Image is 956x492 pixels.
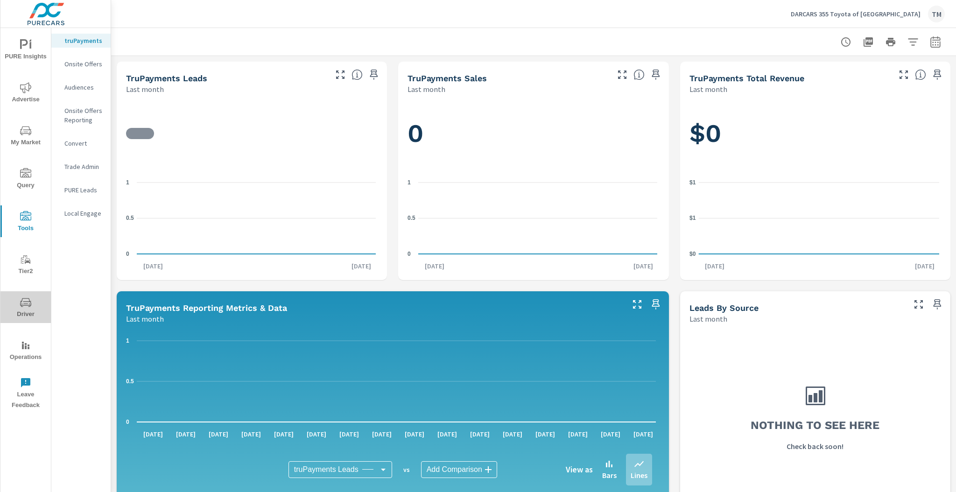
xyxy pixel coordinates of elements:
[64,139,103,148] p: Convert
[689,118,941,149] h1: $0
[418,261,451,271] p: [DATE]
[881,33,900,51] button: Print Report
[421,461,497,478] div: Add Comparison
[51,34,111,48] div: truPayments
[288,461,392,478] div: truPayments Leads
[3,254,48,277] span: Tier2
[51,183,111,197] div: PURE Leads
[3,125,48,148] span: My Market
[333,429,366,439] p: [DATE]
[566,465,593,474] h6: View as
[496,429,529,439] p: [DATE]
[126,378,134,385] text: 0.5
[930,297,945,312] span: Save this to your personalized report
[751,417,879,433] h3: Nothing to see here
[351,69,363,80] span: The number of truPayments leads.
[602,470,617,481] p: Bars
[137,429,169,439] p: [DATE]
[0,28,51,415] div: nav menu
[126,73,207,83] h5: truPayments Leads
[235,429,267,439] p: [DATE]
[51,80,111,94] div: Audiences
[615,67,630,82] button: Make Fullscreen
[689,73,804,83] h5: truPayments Total Revenue
[698,261,731,271] p: [DATE]
[689,179,696,186] text: $1
[126,251,129,257] text: 0
[333,67,348,82] button: Make Fullscreen
[3,211,48,234] span: Tools
[791,10,921,18] p: DARCARS 355 Toyota of [GEOGRAPHIC_DATA]
[408,215,415,221] text: 0.5
[3,340,48,363] span: Operations
[908,261,941,271] p: [DATE]
[930,67,945,82] span: Save this to your personalized report
[64,162,103,171] p: Trade Admin
[928,6,945,22] div: TM
[431,429,464,439] p: [DATE]
[51,160,111,174] div: Trade Admin
[633,69,645,80] span: Number of sales matched to a truPayments lead. [Source: This data is sourced from the dealer's DM...
[631,470,647,481] p: Lines
[294,465,358,474] span: truPayments Leads
[202,429,235,439] p: [DATE]
[126,84,164,95] p: Last month
[3,297,48,320] span: Driver
[408,73,487,83] h5: truPayments Sales
[64,83,103,92] p: Audiences
[648,67,663,82] span: Save this to your personalized report
[126,215,134,221] text: 0.5
[630,297,645,312] button: Make Fullscreen
[915,69,926,80] span: Total revenue from sales matched to a truPayments lead. [Source: This data is sourced from the de...
[51,206,111,220] div: Local Engage
[594,429,627,439] p: [DATE]
[126,179,129,186] text: 1
[3,168,48,191] span: Query
[689,215,696,221] text: $1
[64,106,103,125] p: Onsite Offers Reporting
[627,429,660,439] p: [DATE]
[126,313,164,324] p: Last month
[64,36,103,45] p: truPayments
[3,39,48,62] span: PURE Insights
[300,429,333,439] p: [DATE]
[3,377,48,411] span: Leave Feedback
[64,185,103,195] p: PURE Leads
[689,251,696,257] text: $0
[689,313,727,324] p: Last month
[427,465,482,474] span: Add Comparison
[51,136,111,150] div: Convert
[126,303,287,313] h5: truPayments Reporting Metrics & Data
[398,429,431,439] p: [DATE]
[408,118,659,149] h1: 0
[51,57,111,71] div: Onsite Offers
[64,209,103,218] p: Local Engage
[787,441,844,452] p: Check back soon!
[689,84,727,95] p: Last month
[904,33,922,51] button: Apply Filters
[408,251,411,257] text: 0
[926,33,945,51] button: Select Date Range
[689,303,759,313] h5: Leads By Source
[648,297,663,312] span: Save this to your personalized report
[126,419,129,425] text: 0
[911,297,926,312] button: Make Fullscreen
[529,429,562,439] p: [DATE]
[464,429,496,439] p: [DATE]
[345,261,378,271] p: [DATE]
[896,67,911,82] button: Make Fullscreen
[169,429,202,439] p: [DATE]
[64,59,103,69] p: Onsite Offers
[3,82,48,105] span: Advertise
[562,429,594,439] p: [DATE]
[408,84,445,95] p: Last month
[859,33,878,51] button: "Export Report to PDF"
[267,429,300,439] p: [DATE]
[137,261,169,271] p: [DATE]
[408,179,411,186] text: 1
[627,261,660,271] p: [DATE]
[51,104,111,127] div: Onsite Offers Reporting
[366,67,381,82] span: Save this to your personalized report
[126,337,129,344] text: 1
[392,465,421,474] p: vs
